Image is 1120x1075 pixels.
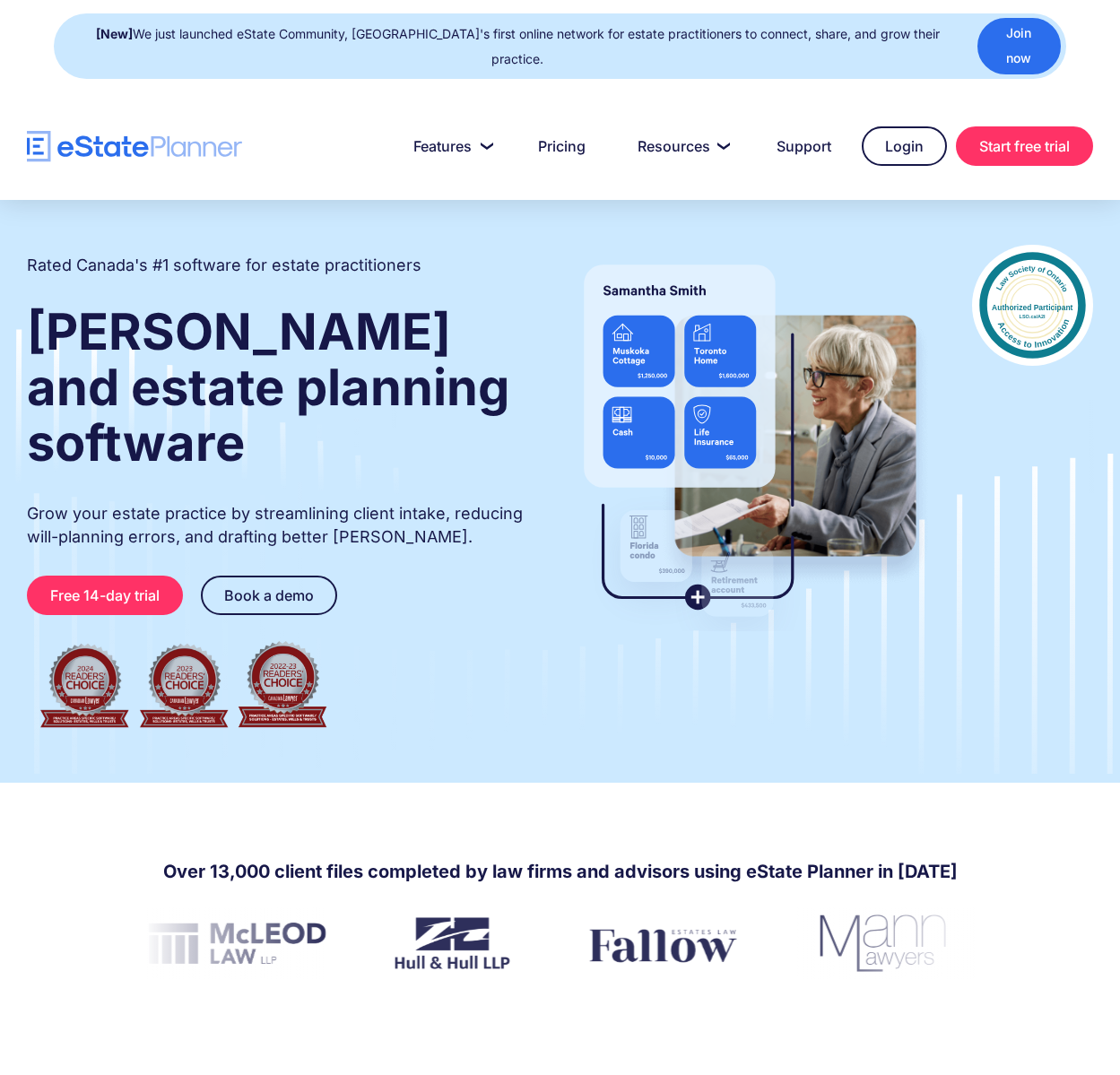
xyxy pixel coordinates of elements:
[392,128,508,164] a: Features
[96,26,133,41] strong: [New]
[977,18,1061,74] a: Join now
[163,859,958,884] h4: Over 13,000 client files completed by law firms and advisors using eState Planner in [DATE]
[27,576,183,615] a: Free 14-day trial
[27,502,528,549] p: Grow your estate practice by streamlining client intake, reducing will-planning errors, and draft...
[27,301,509,473] strong: [PERSON_NAME] and estate planning software
[956,126,1093,166] a: Start free trial
[27,131,242,162] a: home
[755,128,853,164] a: Support
[616,128,746,164] a: Resources
[564,245,936,631] img: estate planner showing wills to their clients, using eState Planner, a leading estate planning so...
[517,128,607,164] a: Pricing
[862,126,947,166] a: Login
[201,576,337,615] a: Book a demo
[72,22,964,72] div: We just launched eState Community, [GEOGRAPHIC_DATA]'s first online network for estate practition...
[27,254,421,277] h2: Rated Canada's #1 software for estate practitioners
